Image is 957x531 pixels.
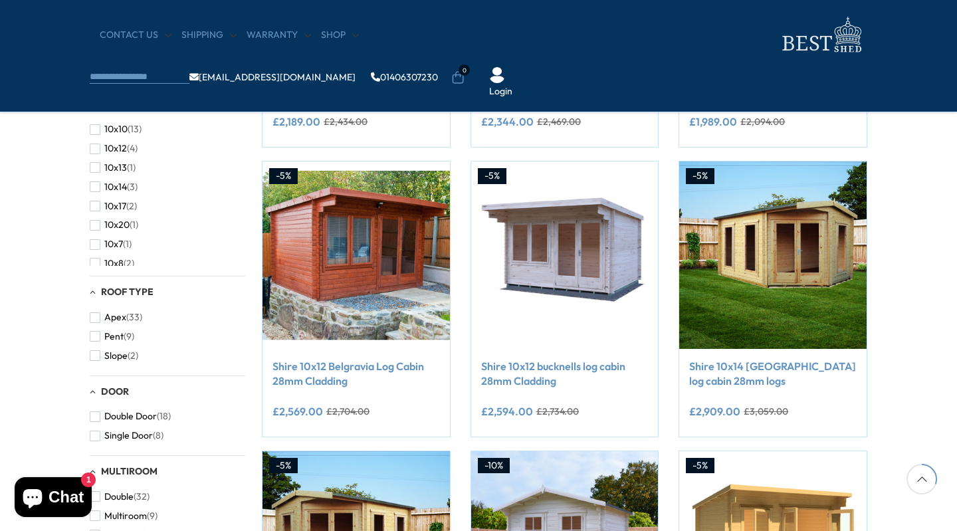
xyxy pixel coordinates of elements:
span: Double [104,491,134,502]
a: [EMAIL_ADDRESS][DOMAIN_NAME] [189,72,356,82]
div: -5% [269,168,298,184]
a: 01406307230 [371,72,438,82]
span: Single Door [104,430,153,441]
img: Shire 10x14 Lambridge Corner log cabin 28mm logs - Best Shed [679,161,867,349]
button: Double Door [90,407,171,426]
a: CONTACT US [100,29,171,42]
a: Login [489,85,512,98]
span: Double Door [104,411,157,422]
span: 10x10 [104,124,128,135]
button: Slope [90,346,138,366]
div: -5% [686,458,714,474]
ins: £1,989.00 [689,116,737,127]
button: 10x17 [90,197,137,216]
span: Roof Type [101,286,154,298]
button: Multiroom [90,506,158,526]
button: 10x13 [90,158,136,177]
ins: £2,344.00 [481,116,534,127]
ins: £2,189.00 [272,116,320,127]
button: 10x20 [90,215,138,235]
span: (3) [127,181,138,193]
ins: £2,909.00 [689,406,740,417]
span: Apex [104,312,126,323]
img: User Icon [489,67,505,83]
span: 10x20 [104,219,130,231]
span: (32) [134,491,150,502]
inbox-online-store-chat: Shopify online store chat [11,477,96,520]
img: logo [774,13,867,56]
button: Pent [90,327,134,346]
span: 10x14 [104,181,127,193]
span: (1) [130,219,138,231]
span: Multiroom [104,510,147,522]
span: 10x17 [104,201,126,212]
button: Single Door [90,426,163,445]
span: Slope [104,350,128,362]
span: 10x13 [104,162,127,173]
span: (18) [157,411,171,422]
span: (2) [126,201,137,212]
a: Shop [321,29,359,42]
del: £2,704.00 [326,407,370,416]
span: Multiroom [101,465,158,477]
span: 0 [459,64,470,76]
a: Shire 10x12 bucknells log cabin 28mm Cladding [481,359,649,389]
span: 10x8 [104,258,124,269]
ins: £2,569.00 [272,406,323,417]
span: (9) [147,510,158,522]
div: -5% [478,168,506,184]
div: -5% [686,168,714,184]
button: 10x14 [90,177,138,197]
span: (1) [127,162,136,173]
del: £2,469.00 [537,117,581,126]
button: 10x12 [90,139,138,158]
img: Shire 10x12 bucknells log cabin 28mm Cladding - Best Shed [471,161,659,349]
span: 10x12 [104,143,127,154]
a: Warranty [247,29,311,42]
span: Pent [104,331,124,342]
button: 10x10 [90,120,142,139]
span: Door [101,385,129,397]
span: (8) [153,430,163,441]
del: £2,434.00 [324,117,368,126]
span: (2) [128,350,138,362]
a: 0 [451,71,465,84]
span: (13) [128,124,142,135]
button: 10x8 [90,254,134,273]
a: Shipping [181,29,237,42]
button: Double [90,487,150,506]
del: £2,094.00 [740,117,785,126]
img: Shire 10x12 Belgravia Log Cabin 19mm Cladding - Best Shed [263,161,450,349]
del: £2,734.00 [536,407,579,416]
button: 10x7 [90,235,132,254]
a: Shire 10x14 [GEOGRAPHIC_DATA] log cabin 28mm logs [689,359,857,389]
span: (33) [126,312,142,323]
span: (9) [124,331,134,342]
div: -5% [269,458,298,474]
span: (1) [123,239,132,250]
span: (4) [127,143,138,154]
del: £3,059.00 [744,407,788,416]
span: 10x7 [104,239,123,250]
span: (2) [124,258,134,269]
a: Shire 10x12 Belgravia Log Cabin 28mm Cladding [272,359,440,389]
div: -10% [478,458,510,474]
ins: £2,594.00 [481,406,533,417]
button: Apex [90,308,142,327]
